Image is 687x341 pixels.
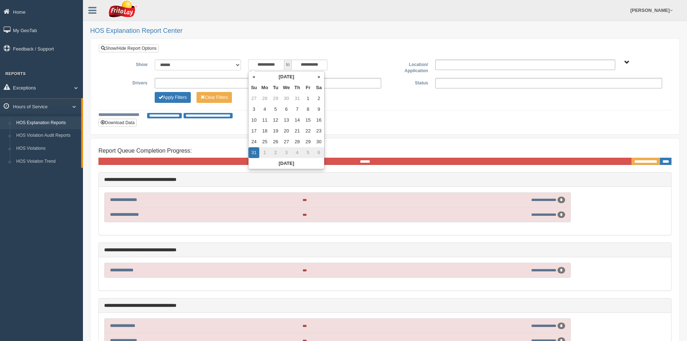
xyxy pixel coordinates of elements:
[270,82,281,93] th: Tu
[303,126,313,136] td: 22
[292,104,303,115] td: 7
[292,136,303,147] td: 28
[270,104,281,115] td: 5
[270,136,281,147] td: 26
[270,126,281,136] td: 19
[303,104,313,115] td: 8
[281,82,292,93] th: We
[248,136,259,147] td: 24
[270,147,281,158] td: 2
[292,115,303,126] td: 14
[13,142,81,155] a: HOS Violations
[259,71,313,82] th: [DATE]
[313,93,324,104] td: 2
[259,115,270,126] td: 11
[248,104,259,115] td: 3
[259,82,270,93] th: Mo
[313,136,324,147] td: 30
[13,129,81,142] a: HOS Violation Audit Reports
[13,117,81,130] a: HOS Explanation Reports
[292,147,303,158] td: 4
[13,155,81,168] a: HOS Violation Trend
[303,115,313,126] td: 15
[313,71,324,82] th: »
[303,147,313,158] td: 5
[248,115,259,126] td: 10
[248,82,259,93] th: Su
[155,92,191,103] button: Change Filter Options
[292,93,303,104] td: 31
[248,158,324,169] th: [DATE]
[90,27,680,35] h2: HOS Explanation Report Center
[303,136,313,147] td: 29
[313,104,324,115] td: 9
[104,78,151,87] label: Drivers
[281,93,292,104] td: 30
[259,147,270,158] td: 1
[303,82,313,93] th: Fr
[292,82,303,93] th: Th
[284,60,291,70] span: to
[99,44,159,52] a: Show/Hide Report Options
[98,148,671,154] h4: Report Queue Completion Progress:
[313,126,324,136] td: 23
[281,115,292,126] td: 13
[248,126,259,136] td: 17
[281,104,292,115] td: 6
[292,126,303,136] td: 21
[259,93,270,104] td: 28
[281,136,292,147] td: 27
[313,115,324,126] td: 16
[248,147,259,158] td: 31
[259,126,270,136] td: 18
[385,78,432,87] label: Status
[313,82,324,93] th: Sa
[281,147,292,158] td: 3
[385,60,432,74] label: Location/ Application
[281,126,292,136] td: 20
[197,92,232,103] button: Change Filter Options
[270,115,281,126] td: 12
[104,60,151,68] label: Show
[98,119,137,127] button: Download Data
[313,147,324,158] td: 6
[270,93,281,104] td: 29
[248,71,259,82] th: «
[259,136,270,147] td: 25
[259,104,270,115] td: 4
[303,93,313,104] td: 1
[248,93,259,104] td: 27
